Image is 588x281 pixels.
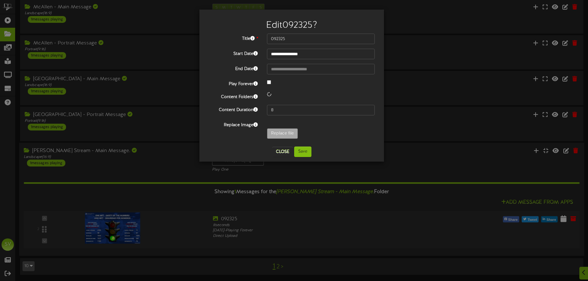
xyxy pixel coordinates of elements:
[267,34,375,44] input: Title
[204,105,262,113] label: Content Duration
[209,20,375,31] h2: Edit 092325 ?
[204,49,262,57] label: Start Date
[294,147,311,157] button: Save
[204,120,262,128] label: Replace Image
[204,79,262,87] label: Play Forever
[204,64,262,72] label: End Date
[204,92,262,100] label: Content Folders
[272,147,293,157] button: Close
[204,34,262,42] label: Title
[267,105,375,115] input: 15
